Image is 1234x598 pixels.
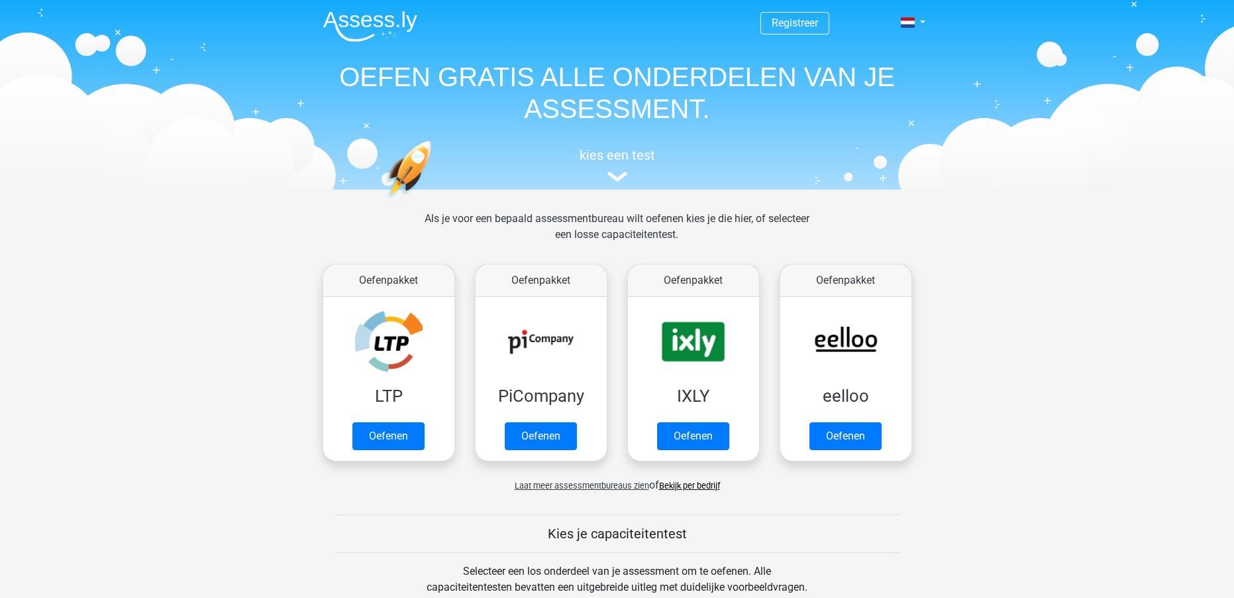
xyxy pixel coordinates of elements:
[659,481,720,491] a: Bekijk per bedrijf
[414,211,820,259] div: Als je voor een bepaald assessmentbureau wilt oefenen kies je die hier, of selecteer een losse ca...
[313,467,922,493] div: of
[515,481,649,491] span: Laat meer assessmentbureaus zien
[313,61,922,125] h1: OEFEN GRATIS ALLE ONDERDELEN VAN JE ASSESSMENT.
[313,147,922,182] a: kies een test
[809,422,882,450] a: Oefenen
[313,147,922,163] h5: kies een test
[352,422,425,450] a: Oefenen
[772,17,818,29] a: Registreer
[505,422,577,450] a: Oefenen
[386,141,483,261] img: oefenen
[323,11,417,42] img: Assessly
[334,526,900,542] h5: Kies je capaciteitentest
[657,422,729,450] a: Oefenen
[607,172,627,182] img: assessment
